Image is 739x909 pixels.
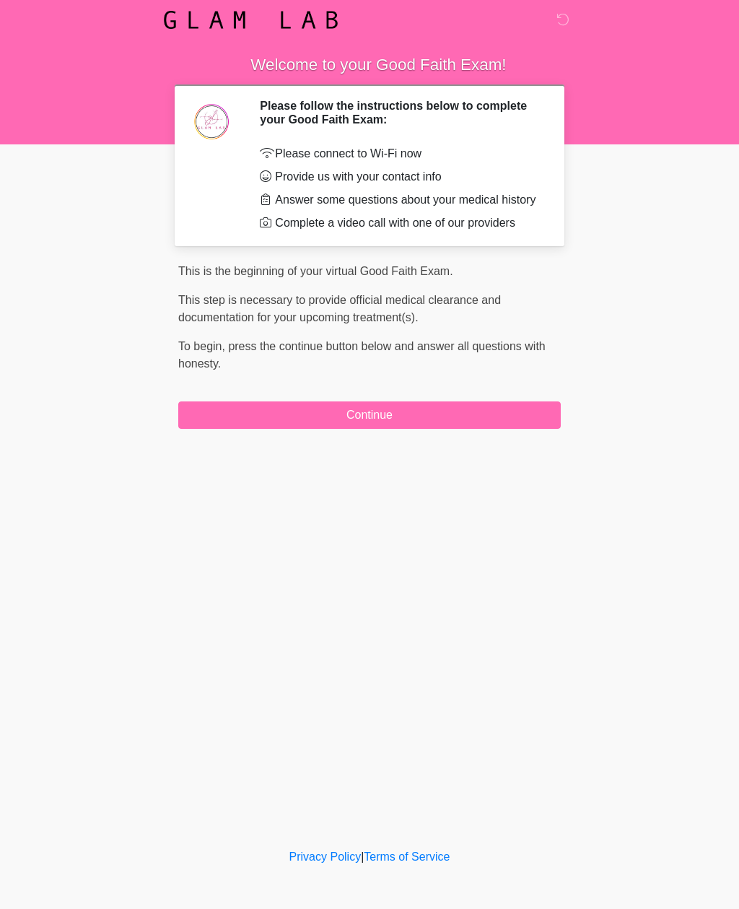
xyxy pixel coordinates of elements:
span: This is the beginning of your virtual Good Faith Exam. [178,265,453,277]
h2: Please follow the instructions below to complete your Good Faith Exam: [260,99,539,126]
img: Glam Lab Logo [164,11,338,29]
a: Terms of Service [364,851,450,863]
a: Privacy Policy [289,851,362,863]
button: Continue [178,401,561,429]
li: Please connect to Wi-Fi now [260,145,539,162]
li: Answer some questions about your medical history [260,191,539,209]
img: Agent Avatar [189,99,232,142]
span: To begin, ﻿﻿﻿﻿﻿﻿press the continue button below and answer all questions with honesty. [178,340,546,370]
li: Provide us with your contact info [260,168,539,186]
span: This step is necessary to provide official medical clearance and documentation for your upcoming ... [178,294,501,323]
a: | [361,851,364,863]
h1: ‎ ‎ ‎ ‎ Welcome to your Good Faith Exam! [167,52,572,79]
li: Complete a video call with one of our providers [260,214,539,232]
